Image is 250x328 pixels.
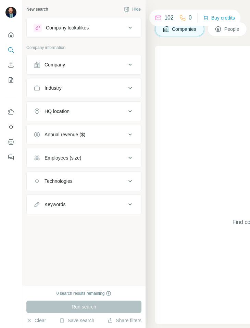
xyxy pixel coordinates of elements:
[26,317,46,324] button: Clear
[46,24,89,31] div: Company lookalikes
[27,126,141,143] button: Annual revenue ($)
[27,196,141,213] button: Keywords
[45,178,73,185] div: Technologies
[5,74,16,86] button: My lists
[108,317,141,324] button: Share filters
[5,136,16,148] button: Dashboard
[5,106,16,118] button: Use Surfe on LinkedIn
[155,8,242,18] h4: Search
[27,20,141,36] button: Company lookalikes
[27,173,141,189] button: Technologies
[224,26,240,33] span: People
[119,4,146,14] button: Hide
[27,56,141,73] button: Company
[45,201,65,208] div: Keywords
[5,59,16,71] button: Enrich CSV
[5,44,16,56] button: Search
[59,317,94,324] button: Save search
[27,103,141,119] button: HQ location
[45,154,81,161] div: Employees (size)
[164,14,174,22] p: 102
[45,108,70,115] div: HQ location
[5,151,16,163] button: Feedback
[189,14,192,22] p: 0
[27,80,141,96] button: Industry
[26,6,48,12] div: New search
[57,290,112,297] div: 0 search results remaining
[27,150,141,166] button: Employees (size)
[203,13,235,23] button: Buy credits
[172,26,197,33] span: Companies
[45,131,85,138] div: Annual revenue ($)
[45,85,62,91] div: Industry
[26,45,141,51] p: Company information
[5,7,16,18] img: Avatar
[5,121,16,133] button: Use Surfe API
[5,29,16,41] button: Quick start
[45,61,65,68] div: Company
